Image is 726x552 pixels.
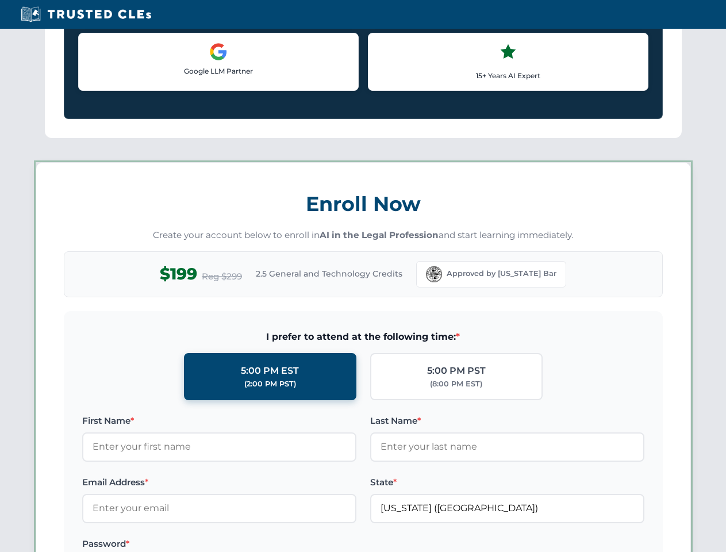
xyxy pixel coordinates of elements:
div: 5:00 PM PST [427,363,486,378]
h3: Enroll Now [64,186,663,222]
label: State [370,476,644,489]
label: Email Address [82,476,356,489]
img: Trusted CLEs [17,6,155,23]
strong: AI in the Legal Profession [320,229,439,240]
div: (8:00 PM EST) [430,378,482,390]
span: $199 [160,261,197,287]
label: Password [82,537,356,551]
div: 5:00 PM EST [241,363,299,378]
span: I prefer to attend at the following time: [82,329,644,344]
label: Last Name [370,414,644,428]
img: Google [209,43,228,61]
p: Create your account below to enroll in and start learning immediately. [64,229,663,242]
input: Enter your email [82,494,356,523]
label: First Name [82,414,356,428]
span: Approved by [US_STATE] Bar [447,268,556,279]
div: (2:00 PM PST) [244,378,296,390]
input: Florida (FL) [370,494,644,523]
p: Google LLM Partner [88,66,349,76]
input: Enter your last name [370,432,644,461]
span: Reg $299 [202,270,242,283]
input: Enter your first name [82,432,356,461]
img: Florida Bar [426,266,442,282]
p: 15+ Years AI Expert [378,70,639,81]
span: 2.5 General and Technology Credits [256,267,402,280]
